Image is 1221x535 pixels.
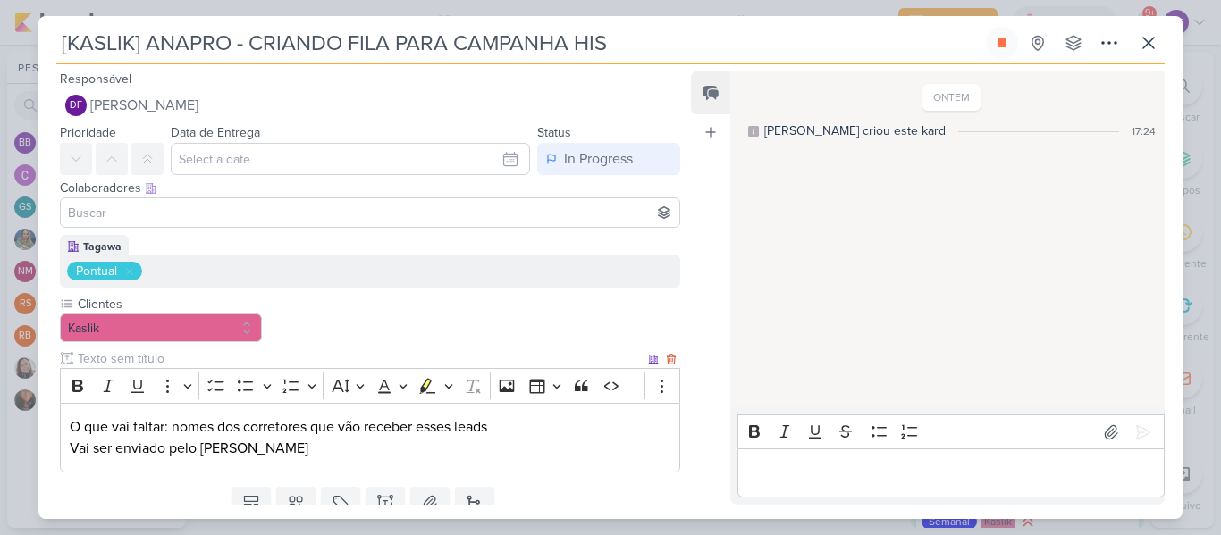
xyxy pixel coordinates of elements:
[537,143,680,175] button: In Progress
[737,414,1165,449] div: Editor toolbar
[564,148,633,170] div: In Progress
[60,89,680,121] button: DF [PERSON_NAME]
[995,36,1009,50] div: Parar relógio
[83,238,122,255] div: Tagawa
[65,95,87,116] div: Diego Freitas
[76,262,117,280] div: Pontual
[64,202,676,223] input: Buscar
[90,95,198,116] span: [PERSON_NAME]
[60,179,680,197] div: Colaboradores
[1132,123,1156,139] div: 17:24
[737,448,1165,497] div: Editor editing area: main
[537,125,571,140] label: Status
[70,101,82,111] p: DF
[74,349,644,368] input: Texto sem título
[76,295,262,313] label: Clientes
[764,121,946,140] div: [PERSON_NAME] criou este kard
[171,143,530,175] input: Select a date
[70,416,670,459] p: O que vai faltar: nomes dos corretores que vão receber esses leads Vai ser enviado pelo [PERSON_N...
[60,71,131,87] label: Responsável
[60,403,680,473] div: Editor editing area: main
[171,125,260,140] label: Data de Entrega
[60,368,680,403] div: Editor toolbar
[56,27,982,59] input: Kard Sem Título
[60,313,262,342] button: Kaslik
[60,125,116,140] label: Prioridade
